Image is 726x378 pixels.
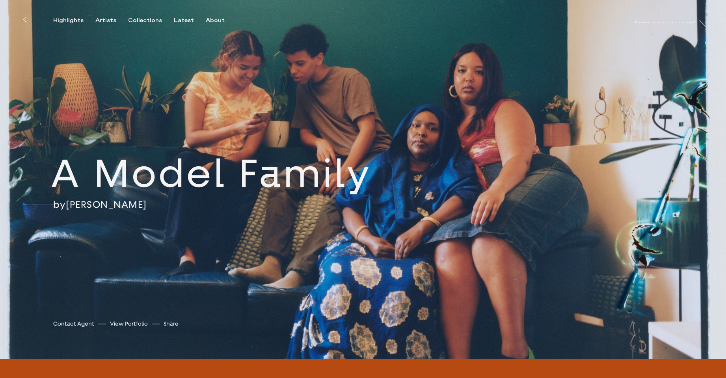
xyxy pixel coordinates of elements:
[206,17,225,24] div: About
[705,32,713,64] a: At [PERSON_NAME]
[699,32,706,102] div: At [PERSON_NAME]
[95,17,128,24] button: Artists
[164,318,179,329] button: Share
[66,198,147,210] a: [PERSON_NAME]
[174,17,206,24] button: Latest
[128,17,174,24] button: Collections
[206,17,236,24] button: About
[51,149,425,198] h2: A Model Family
[53,17,95,24] button: Highlights
[53,17,84,24] div: Highlights
[128,17,162,24] div: Collections
[95,17,116,24] div: Artists
[174,17,194,24] div: Latest
[53,320,94,328] a: Contact Agent
[635,22,696,28] div: [PERSON_NAME]
[635,15,696,23] a: [PERSON_NAME]
[53,198,66,210] span: by
[110,320,148,328] a: View Portfolio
